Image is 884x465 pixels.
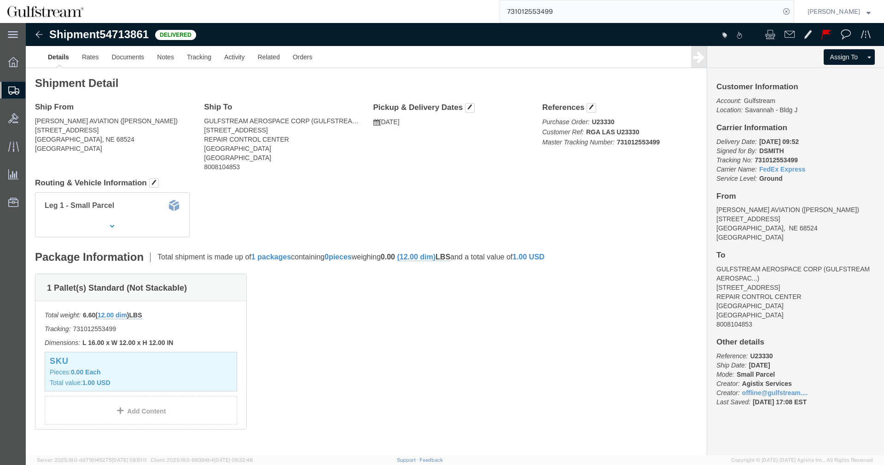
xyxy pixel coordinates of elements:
img: logo [6,5,84,18]
span: Server: 2025.18.0-dd719145275 [37,457,146,463]
iframe: FS Legacy Container [26,23,884,455]
span: Jene Middleton [808,6,860,17]
a: Support [397,457,420,463]
input: Search for shipment number, reference number [500,0,780,23]
span: Client: 2025.18.0-9839db4 [151,457,253,463]
span: [DATE] 09:51:11 [112,457,146,463]
button: [PERSON_NAME] [807,6,871,17]
span: [DATE] 09:32:48 [214,457,253,463]
span: Copyright © [DATE]-[DATE] Agistix Inc., All Rights Reserved [731,456,873,464]
a: Feedback [419,457,443,463]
